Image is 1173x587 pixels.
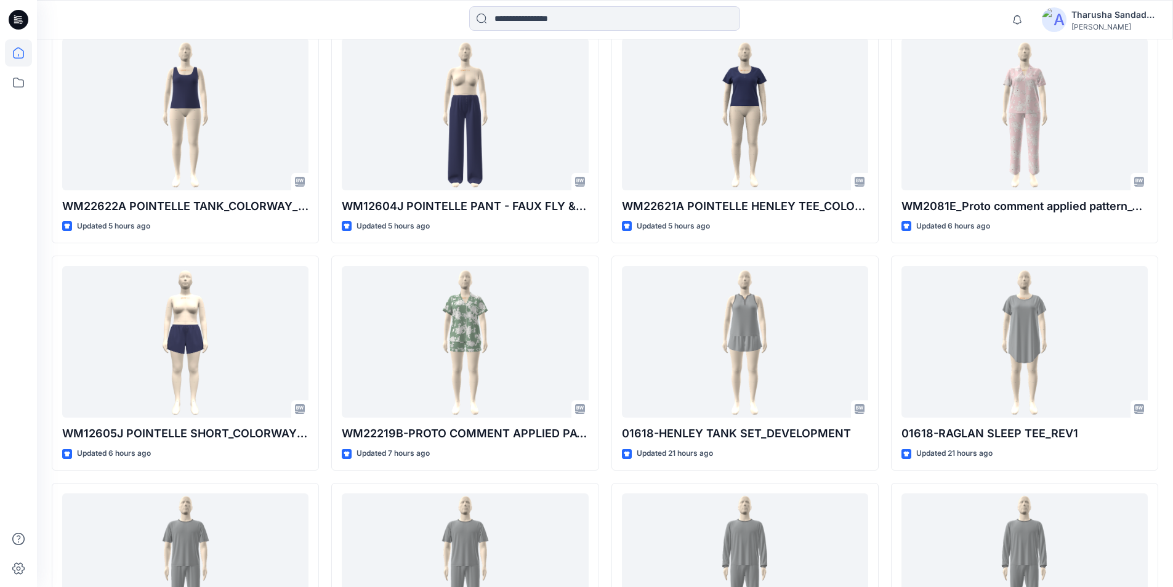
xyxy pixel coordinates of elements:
[62,198,308,215] p: WM22622A POINTELLE TANK_COLORWAY_REV3
[622,266,868,418] a: 01618-HENLEY TANK SET_DEVELOPMENT
[916,447,993,460] p: Updated 21 hours ago
[901,198,1148,215] p: WM2081E_Proto comment applied pattern_Colorway_REV10
[901,425,1148,442] p: 01618-RAGLAN SLEEP TEE_REV1
[342,38,588,190] a: WM12604J POINTELLE PANT - FAUX FLY & BUTTONS + PICOT_COLORWAY (1)
[622,38,868,190] a: WM22621A POINTELLE HENLEY TEE_COLORWAY_REV3
[1071,7,1158,22] div: Tharusha Sandadeepa
[62,266,308,418] a: WM12605J POINTELLE SHORT_COLORWAY_REV3
[77,220,150,233] p: Updated 5 hours ago
[342,198,588,215] p: WM12604J POINTELLE PANT - FAUX FLY & BUTTONS + PICOT_COLORWAY (1)
[1042,7,1066,32] img: avatar
[357,220,430,233] p: Updated 5 hours ago
[916,220,990,233] p: Updated 6 hours ago
[622,198,868,215] p: WM22621A POINTELLE HENLEY TEE_COLORWAY_REV3
[77,447,151,460] p: Updated 6 hours ago
[62,425,308,442] p: WM12605J POINTELLE SHORT_COLORWAY_REV3
[357,447,430,460] p: Updated 7 hours ago
[622,425,868,442] p: 01618-HENLEY TANK SET_DEVELOPMENT
[901,38,1148,190] a: WM2081E_Proto comment applied pattern_Colorway_REV10
[1071,22,1158,31] div: [PERSON_NAME]
[342,266,588,418] a: WM22219B-PROTO COMMENT APPLIED PATTERN_COLORWAY_REV10
[637,447,713,460] p: Updated 21 hours ago
[62,38,308,190] a: WM22622A POINTELLE TANK_COLORWAY_REV3
[901,266,1148,418] a: 01618-RAGLAN SLEEP TEE_REV1
[637,220,710,233] p: Updated 5 hours ago
[342,425,588,442] p: WM22219B-PROTO COMMENT APPLIED PATTERN_COLORWAY_REV10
